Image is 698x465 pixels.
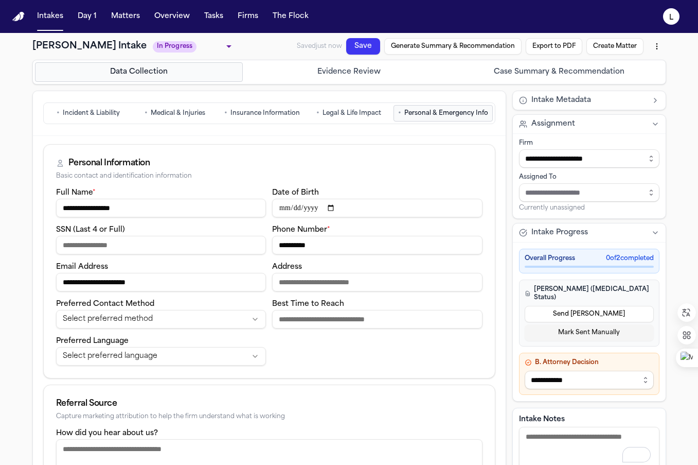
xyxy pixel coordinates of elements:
button: Go to Data Collection step [35,62,243,82]
img: Finch Logo [12,12,25,22]
nav: Intake steps [35,62,664,82]
button: Overview [150,7,194,26]
label: Address [272,263,302,271]
label: Phone Number [272,226,330,234]
h4: [PERSON_NAME] ([MEDICAL_DATA] Status) [525,285,654,302]
span: Personal & Emergency Info [404,109,488,117]
button: Day 1 [74,7,101,26]
button: The Flock [269,7,313,26]
span: • [316,108,319,118]
button: Go to Incident & Liability [46,105,131,122]
span: Currently unassigned [519,204,585,212]
div: Basic contact and identification information [56,173,482,180]
a: Home [12,12,25,22]
span: Intake Metadata [531,95,591,106]
button: Export to PDF [526,38,582,55]
span: In Progress [153,41,197,53]
div: Referral Source [56,398,482,410]
button: Go to Evidence Review step [245,62,453,82]
span: Assignment [531,119,575,129]
span: • [398,108,401,118]
span: • [57,108,60,118]
button: Tasks [200,7,227,26]
input: Address [272,273,482,291]
button: Go to Insurance Information [220,105,305,122]
input: Full name [56,199,266,217]
input: Select firm [519,149,659,168]
button: Firms [234,7,262,26]
label: Intake Notes [519,415,659,425]
button: Intake Metadata [513,91,666,110]
label: Email Address [56,263,108,271]
div: Personal Information [68,157,150,169]
div: Assigned To [519,173,659,181]
label: Preferred Contact Method [56,300,154,308]
h1: [PERSON_NAME] Intake [32,39,147,54]
button: Intake Progress [513,223,666,242]
div: Update intake status [153,39,235,54]
div: Capture marketing attribution to help the firm understand what is working [56,413,482,421]
button: Matters [107,7,144,26]
h4: B. Attorney Decision [525,358,654,367]
button: Go to Legal & Life Impact [307,105,391,122]
button: Create Matter [586,38,643,55]
span: • [224,108,227,118]
label: Preferred Language [56,337,129,345]
button: Go to Medical & Injuries [133,105,218,122]
input: Assign to staff member [519,183,659,202]
input: Phone number [272,236,482,254]
button: Send [PERSON_NAME] [525,306,654,322]
button: Generate Summary & Recommendation [384,38,522,55]
button: Go to Case Summary & Recommendation step [455,62,664,82]
span: 0 of 2 completed [606,254,654,263]
label: Date of Birth [272,189,319,197]
input: SSN [56,236,266,254]
button: More actions [648,37,666,56]
label: How did you hear about us? [56,429,158,437]
span: Medical & Injuries [151,109,205,117]
span: Insurance Information [230,109,300,117]
label: Best Time to Reach [272,300,344,308]
label: Full Name [56,189,96,197]
button: Assignment [513,115,666,133]
button: Intakes [33,7,67,26]
button: Mark Sent Manually [525,324,654,341]
span: • [145,108,148,118]
button: Go to Personal & Emergency Info [393,105,493,122]
button: Save [346,38,380,55]
span: Incident & Liability [63,109,120,117]
div: Firm [519,139,659,147]
input: Email address [56,273,266,291]
span: Legal & Life Impact [323,109,381,117]
label: SSN (Last 4 or Full) [56,226,125,234]
span: Intake Progress [531,228,588,238]
span: Overall Progress [525,254,575,263]
input: Date of birth [272,199,482,217]
span: Saved just now [297,43,342,49]
input: Best time to reach [272,310,482,329]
